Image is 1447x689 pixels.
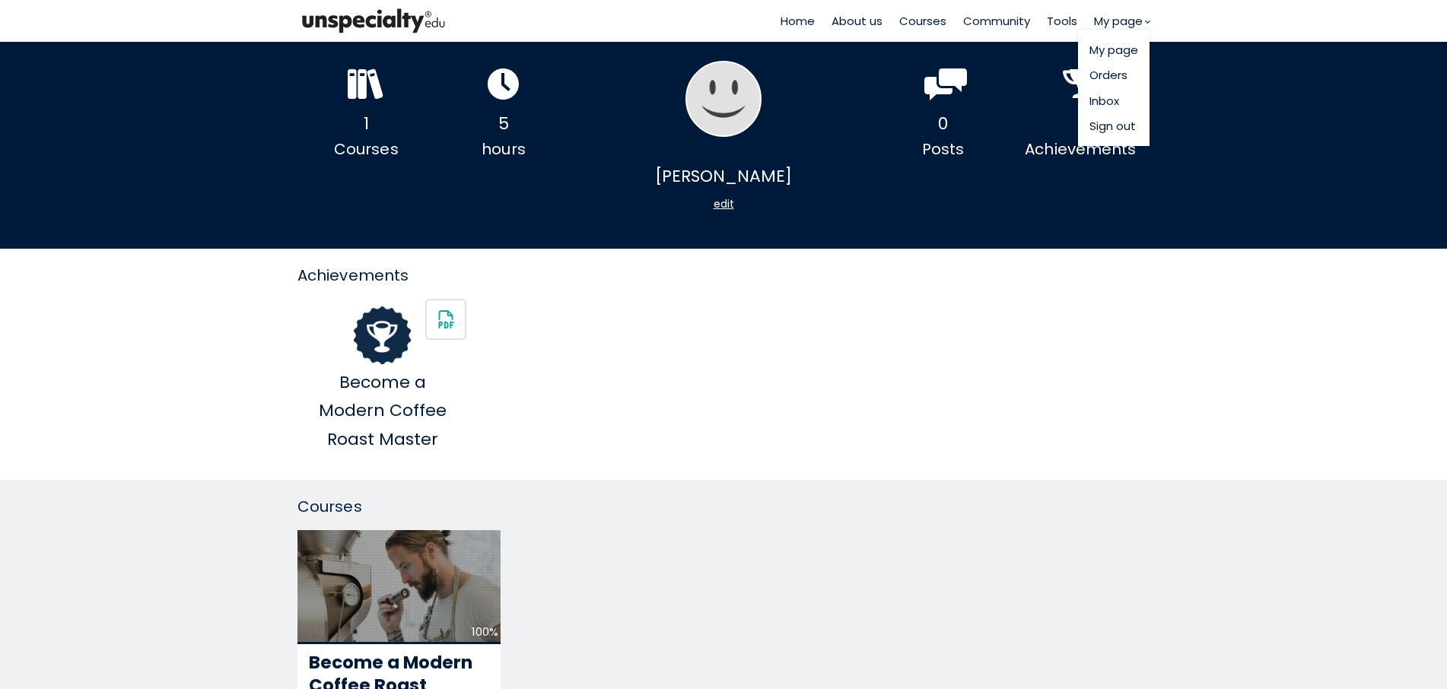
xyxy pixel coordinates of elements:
div: 1 [297,110,435,138]
a: Community [963,12,1030,30]
div: hours [435,138,573,161]
span: My page [1094,12,1143,30]
div: 0 [874,110,1012,138]
span: Achievements [297,265,409,286]
a: Sign out [1089,117,1138,135]
div: 5 [435,110,573,138]
a: My page [1094,12,1150,30]
a: Courses [899,12,946,30]
img: bc390a18feecddb333977e298b3a00a1.png [297,5,450,37]
a: Orders [1089,66,1138,84]
div: Achievements [1012,138,1150,161]
span: Courses [297,496,362,517]
div: 100% [472,623,498,640]
div: 1 [1012,110,1150,138]
div: Become a Modern Coffee Roast Master [297,368,468,453]
div: Courses [297,138,435,161]
a: Tools [1047,12,1077,30]
img: School [427,300,465,338]
a: Home [781,12,815,30]
div: edit [685,191,762,217]
a: Inbox [1089,92,1138,110]
a: About us [832,12,883,30]
img: certificate.png [354,306,412,364]
a: My page [1089,41,1138,59]
div: Posts [874,138,1012,161]
span: [PERSON_NAME] [655,162,792,190]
